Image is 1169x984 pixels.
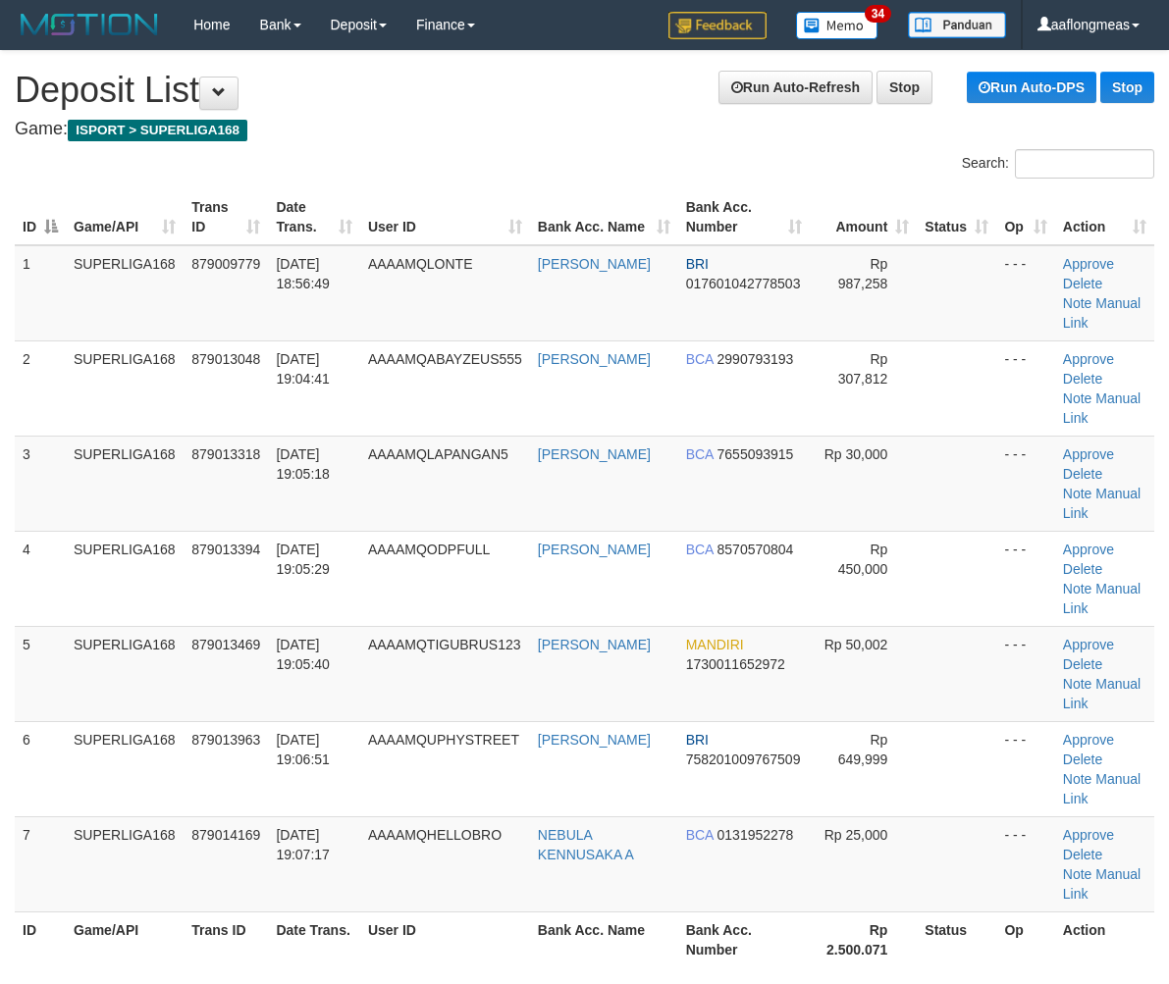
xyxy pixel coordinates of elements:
span: AAAAMQABAYZEUS555 [368,351,522,367]
th: User ID: activate to sort column ascending [360,189,530,245]
a: Manual Link [1063,295,1141,331]
img: Feedback.jpg [668,12,767,39]
span: AAAAMQODPFULL [368,542,490,557]
span: 879009779 [191,256,260,272]
a: Stop [1100,72,1154,103]
a: Note [1063,771,1092,787]
span: Rp 307,812 [838,351,888,387]
a: Note [1063,295,1092,311]
span: AAAAMQHELLOBRO [368,827,502,843]
span: BCA [686,446,714,462]
td: 3 [15,436,66,531]
a: Manual Link [1063,581,1141,616]
span: 34 [865,5,891,23]
td: 2 [15,340,66,436]
span: [DATE] 19:04:41 [276,351,330,387]
a: Manual Link [1063,390,1141,426]
span: AAAAMQLAPANGAN5 [368,446,508,462]
span: [DATE] 18:56:49 [276,256,330,291]
a: Approve [1063,256,1114,272]
td: SUPERLIGA168 [66,436,184,531]
th: Trans ID: activate to sort column ascending [184,189,268,245]
span: Rp 50,002 [824,637,888,652]
a: [PERSON_NAME] [538,256,651,272]
span: ISPORT > SUPERLIGA168 [68,120,247,141]
span: [DATE] 19:05:18 [276,446,330,482]
td: SUPERLIGA168 [66,626,184,721]
a: [PERSON_NAME] [538,637,651,652]
a: Approve [1063,351,1114,367]
a: Approve [1063,542,1114,557]
span: Copy 7655093915 to clipboard [717,446,794,462]
span: AAAAMQTIGUBRUS123 [368,637,521,652]
td: - - - [996,721,1054,816]
span: Copy 758201009767509 to clipboard [686,751,801,767]
span: Copy 1730011652972 to clipboard [686,656,785,672]
a: Delete [1063,751,1102,767]
h1: Deposit List [15,71,1154,110]
td: - - - [996,626,1054,721]
th: Bank Acc. Number: activate to sort column ascending [678,189,811,245]
th: Amount: activate to sort column ascending [810,189,917,245]
td: SUPERLIGA168 [66,245,184,341]
th: Op: activate to sort column ascending [996,189,1054,245]
th: Game/API [66,911,184,967]
th: Status [917,911,996,967]
span: BCA [686,542,714,557]
a: Note [1063,676,1092,692]
span: [DATE] 19:05:40 [276,637,330,672]
th: ID [15,911,66,967]
span: 879013469 [191,637,260,652]
a: Approve [1063,637,1114,652]
a: Delete [1063,371,1102,387]
a: Manual Link [1063,676,1141,711]
th: Date Trans.: activate to sort column ascending [268,189,360,245]
a: Delete [1063,466,1102,482]
span: Rp 649,999 [838,732,888,767]
img: MOTION_logo.png [15,10,164,39]
a: Delete [1063,656,1102,672]
a: Note [1063,486,1092,501]
th: Action [1055,911,1154,967]
span: Copy 0131952278 to clipboard [717,827,794,843]
span: AAAAMQLONTE [368,256,473,272]
a: Note [1063,866,1092,882]
td: 1 [15,245,66,341]
span: BRI [686,732,709,748]
th: ID: activate to sort column descending [15,189,66,245]
th: Action: activate to sort column ascending [1055,189,1154,245]
span: Copy 017601042778503 to clipboard [686,276,801,291]
a: Note [1063,581,1092,596]
span: AAAAMQUPHYSTREET [368,732,519,748]
span: Rp 30,000 [824,446,888,462]
th: Date Trans. [268,911,360,967]
a: [PERSON_NAME] [538,446,651,462]
a: Manual Link [1063,866,1141,902]
a: NEBULA KENNUSAKA A [538,827,634,862]
span: MANDIRI [686,637,744,652]
a: Approve [1063,827,1114,843]
span: [DATE] 19:05:29 [276,542,330,577]
th: Bank Acc. Number [678,911,811,967]
th: Trans ID [184,911,268,967]
td: - - - [996,340,1054,436]
span: Copy 2990793193 to clipboard [717,351,794,367]
td: SUPERLIGA168 [66,531,184,626]
a: [PERSON_NAME] [538,351,651,367]
a: Approve [1063,446,1114,462]
span: 879013048 [191,351,260,367]
img: panduan.png [908,12,1006,38]
th: Rp 2.500.071 [810,911,917,967]
th: Bank Acc. Name [530,911,678,967]
label: Search: [962,149,1154,179]
a: Delete [1063,276,1102,291]
th: Status: activate to sort column ascending [917,189,996,245]
input: Search: [1015,149,1154,179]
th: Bank Acc. Name: activate to sort column ascending [530,189,678,245]
a: [PERSON_NAME] [538,732,651,748]
span: Rp 987,258 [838,256,888,291]
td: - - - [996,436,1054,531]
td: 7 [15,816,66,911]
a: Run Auto-DPS [967,72,1096,103]
span: Copy 8570570804 to clipboard [717,542,794,557]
